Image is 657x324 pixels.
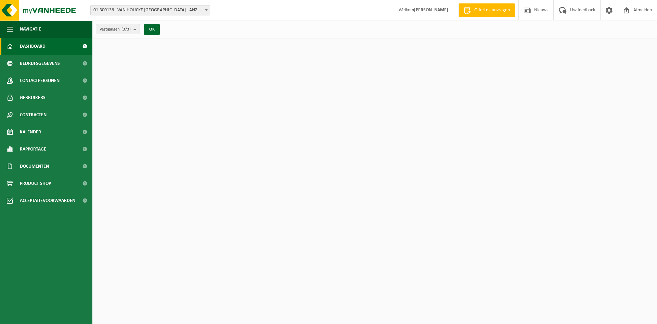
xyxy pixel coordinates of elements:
button: OK [144,24,160,35]
button: Vestigingen(3/3) [96,24,140,34]
strong: [PERSON_NAME] [414,8,448,13]
span: Kalender [20,123,41,141]
span: Bedrijfsgegevens [20,55,60,72]
span: 01-300136 - VAN HOUCKE NV - ANZEGEM [91,5,210,15]
span: Product Shop [20,175,51,192]
span: Rapportage [20,141,46,158]
span: Contactpersonen [20,72,60,89]
span: Offerte aanvragen [473,7,512,14]
span: Documenten [20,158,49,175]
a: Offerte aanvragen [459,3,515,17]
span: 01-300136 - VAN HOUCKE NV - ANZEGEM [90,5,210,15]
span: Vestigingen [100,24,131,35]
span: Contracten [20,106,47,123]
span: Gebruikers [20,89,46,106]
span: Navigatie [20,21,41,38]
span: Acceptatievoorwaarden [20,192,75,209]
count: (3/3) [121,27,131,32]
span: Dashboard [20,38,46,55]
